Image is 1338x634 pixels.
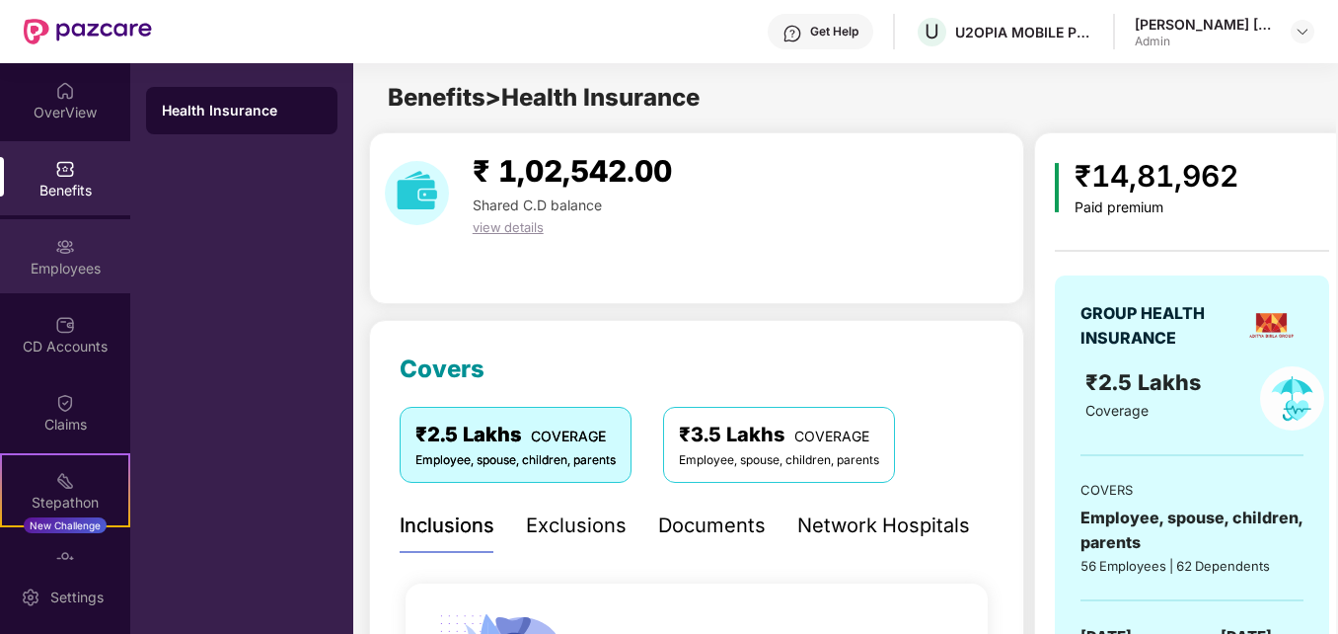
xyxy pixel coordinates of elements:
span: U [925,20,939,43]
div: Health Insurance [162,101,322,120]
img: svg+xml;base64,PHN2ZyBpZD0iRHJvcGRvd24tMzJ4MzIiIHhtbG5zPSJodHRwOi8vd3d3LnczLm9yZy8yMDAwL3N2ZyIgd2... [1295,24,1310,40]
img: svg+xml;base64,PHN2ZyBpZD0iSGVscC0zMngzMiIgeG1sbnM9Imh0dHA6Ly93d3cudzMub3JnLzIwMDAvc3ZnIiB3aWR0aD... [782,24,802,43]
div: Inclusions [400,511,494,541]
div: ₹2.5 Lakhs [415,420,616,450]
img: insurerLogo [1246,300,1297,351]
img: svg+xml;base64,PHN2ZyBpZD0iRW5kb3JzZW1lbnRzIiB4bWxucz0iaHR0cDovL3d3dy53My5vcmcvMjAwMC9zdmciIHdpZH... [55,549,75,569]
img: svg+xml;base64,PHN2ZyBpZD0iQ2xhaW0iIHhtbG5zPSJodHRwOi8vd3d3LnczLm9yZy8yMDAwL3N2ZyIgd2lkdGg9IjIwIi... [55,393,75,413]
div: Documents [658,511,766,541]
img: svg+xml;base64,PHN2ZyBpZD0iU2V0dGluZy0yMHgyMCIgeG1sbnM9Imh0dHA6Ly93d3cudzMub3JnLzIwMDAvc3ZnIiB3aW... [21,588,40,607]
img: svg+xml;base64,PHN2ZyB4bWxucz0iaHR0cDovL3d3dy53My5vcmcvMjAwMC9zdmciIHdpZHRoPSIyMSIgaGVpZ2h0PSIyMC... [55,471,75,491]
div: Stepathon [2,493,128,513]
img: svg+xml;base64,PHN2ZyBpZD0iRW1wbG95ZWVzIiB4bWxucz0iaHR0cDovL3d3dy53My5vcmcvMjAwMC9zdmciIHdpZHRoPS... [55,237,75,257]
span: ₹2.5 Lakhs [1085,369,1207,395]
img: svg+xml;base64,PHN2ZyBpZD0iQ0RfQWNjb3VudHMiIGRhdGEtbmFtZT0iQ0QgQWNjb3VudHMiIHhtbG5zPSJodHRwOi8vd3... [55,315,75,335]
img: New Pazcare Logo [24,19,152,44]
img: icon [1055,163,1060,212]
div: ₹3.5 Lakhs [679,420,879,450]
span: Coverage [1085,402,1149,419]
div: Employee, spouse, children, parents [415,451,616,470]
div: Settings [44,588,110,607]
div: Employee, spouse, children, parents [679,451,879,470]
div: Exclusions [526,511,627,541]
span: Benefits > Health Insurance [388,83,700,112]
img: download [385,161,449,225]
div: U2OPIA MOBILE PRIVATE LIMITED [955,23,1093,41]
img: svg+xml;base64,PHN2ZyBpZD0iSG9tZSIgeG1sbnM9Imh0dHA6Ly93d3cudzMub3JnLzIwMDAvc3ZnIiB3aWR0aD0iMjAiIG... [55,81,75,101]
div: Network Hospitals [797,511,970,541]
div: ₹14,81,962 [1075,153,1238,199]
div: 56 Employees | 62 Dependents [1080,556,1303,576]
div: Admin [1135,34,1273,49]
span: Covers [400,355,484,383]
div: [PERSON_NAME] [PERSON_NAME] [1135,15,1273,34]
span: view details [473,219,544,235]
span: ₹ 1,02,542.00 [473,153,672,189]
span: Shared C.D balance [473,197,602,213]
span: COVERAGE [794,428,869,444]
div: New Challenge [24,517,107,533]
img: policyIcon [1260,366,1324,431]
img: svg+xml;base64,PHN2ZyBpZD0iQmVuZWZpdHMiIHhtbG5zPSJodHRwOi8vd3d3LnczLm9yZy8yMDAwL3N2ZyIgd2lkdGg9Ij... [55,159,75,179]
div: GROUP HEALTH INSURANCE [1080,301,1240,351]
div: Paid premium [1075,199,1238,216]
div: Employee, spouse, children, parents [1080,506,1303,555]
span: COVERAGE [531,428,606,444]
div: Get Help [810,24,858,40]
div: COVERS [1080,480,1303,500]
